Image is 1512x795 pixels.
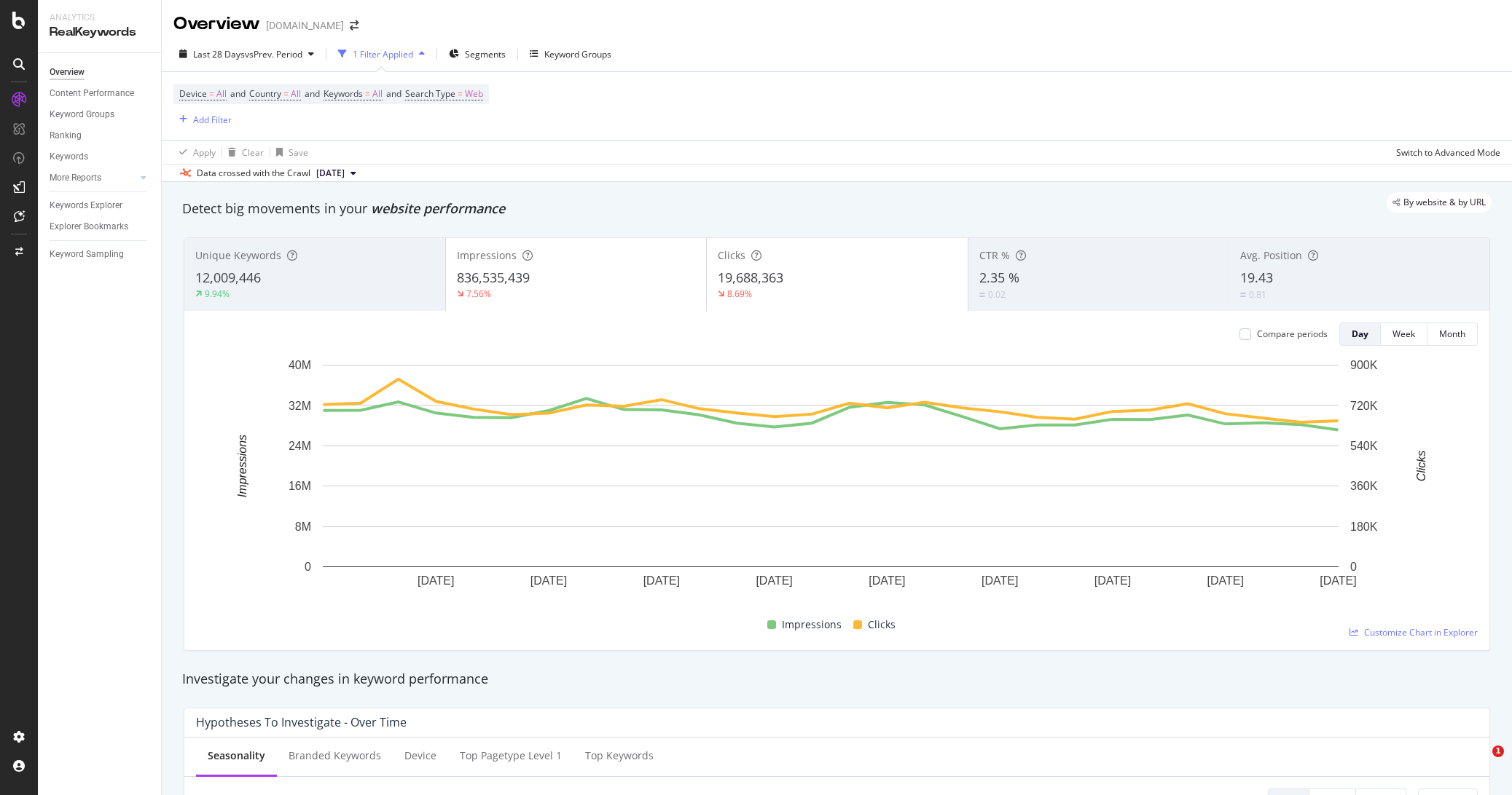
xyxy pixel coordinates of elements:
[979,248,1010,262] span: CTR %
[1350,561,1357,573] text: 0
[50,65,85,80] div: Overview
[50,198,122,213] div: Keywords Explorer
[50,24,149,41] div: RealKeywords
[195,248,281,262] span: Unique Keywords
[193,48,245,60] span: Last 28 Days
[372,84,383,104] span: All
[1207,574,1244,587] text: [DATE]
[418,574,454,587] text: [DATE]
[230,87,246,100] span: and
[50,170,101,186] div: More Reports
[50,247,151,262] a: Keyword Sampling
[1339,323,1381,346] button: Day
[353,48,413,60] div: 1 Filter Applied
[249,87,281,100] span: Country
[1320,574,1356,587] text: [DATE]
[50,86,134,101] div: Content Performance
[205,288,230,300] div: 9.94%
[289,359,311,371] text: 40M
[465,84,483,104] span: Web
[1240,293,1246,297] img: Equal
[270,141,308,164] button: Save
[988,288,1006,301] div: 0.02
[208,748,265,763] div: Seasonality
[291,84,301,104] span: All
[979,293,985,297] img: Equal
[465,48,506,60] span: Segments
[1387,192,1492,213] div: legacy label
[1390,141,1500,164] button: Switch to Advanced Mode
[50,149,151,165] a: Keywords
[1240,248,1302,262] span: Avg. Position
[242,146,264,159] div: Clear
[1439,328,1465,340] div: Month
[443,42,512,66] button: Segments
[1392,328,1415,340] div: Week
[289,440,311,452] text: 24M
[222,141,264,164] button: Clear
[289,146,308,159] div: Save
[1352,328,1368,340] div: Day
[50,65,151,80] a: Overview
[193,146,216,159] div: Apply
[50,149,88,165] div: Keywords
[457,269,530,286] span: 836,535,439
[196,357,1465,611] svg: A chart.
[585,748,654,763] div: Top Keywords
[365,87,370,100] span: =
[50,219,151,234] a: Explorer Bookmarks
[50,128,82,143] div: Ranking
[1415,451,1427,482] text: Clicks
[50,170,136,186] a: More Reports
[305,561,311,573] text: 0
[718,269,783,286] span: 19,688,363
[1350,626,1478,638] a: Customize Chart in Explorer
[756,574,792,587] text: [DATE]
[50,128,151,143] a: Ranking
[1396,146,1500,159] div: Switch to Advanced Mode
[173,111,232,128] button: Add Filter
[868,616,896,633] span: Clicks
[193,114,232,126] div: Add Filter
[405,87,455,100] span: Search Type
[305,87,320,100] span: and
[289,480,311,492] text: 16M
[1350,521,1378,533] text: 180K
[245,48,302,60] span: vs Prev. Period
[1257,328,1328,340] div: Compare periods
[386,87,401,100] span: and
[173,42,320,66] button: Last 28 DaysvsPrev. Period
[466,288,491,300] div: 7.56%
[458,87,463,100] span: =
[50,219,128,234] div: Explorer Bookmarks
[982,574,1018,587] text: [DATE]
[196,715,407,729] div: Hypotheses to Investigate - Over Time
[182,670,1492,689] div: Investigate your changes in keyword performance
[195,269,261,286] span: 12,009,446
[236,435,248,497] text: Impressions
[173,12,260,36] div: Overview
[209,87,214,100] span: =
[1403,198,1486,207] span: By website & by URL
[1350,359,1378,371] text: 900K
[316,167,345,180] span: 2025 Mar. 28th
[350,20,359,31] div: arrow-right-arrow-left
[50,86,151,101] a: Content Performance
[1350,480,1378,492] text: 360K
[295,521,311,533] text: 8M
[50,198,151,213] a: Keywords Explorer
[1364,626,1478,638] span: Customize Chart in Explorer
[266,18,344,33] div: [DOMAIN_NAME]
[324,87,363,100] span: Keywords
[1249,288,1266,301] div: 0.81
[216,84,227,104] span: All
[50,107,114,122] div: Keyword Groups
[979,269,1019,286] span: 2.35 %
[50,107,151,122] a: Keyword Groups
[718,248,745,262] span: Clicks
[1094,574,1131,587] text: [DATE]
[782,616,842,633] span: Impressions
[404,748,436,763] div: Device
[289,748,381,763] div: Branded Keywords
